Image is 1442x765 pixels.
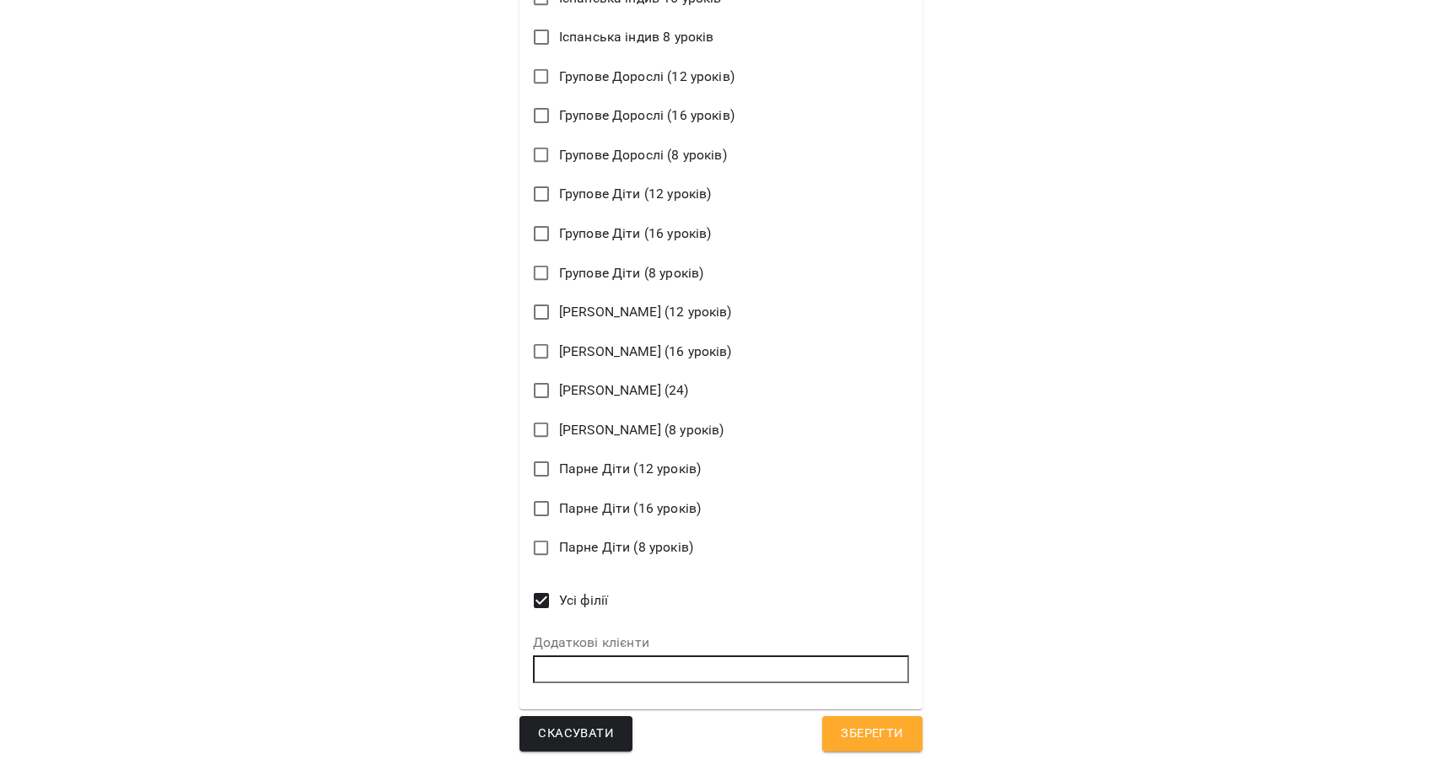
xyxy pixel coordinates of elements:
span: Групове Діти (16 уроків) [559,224,712,244]
span: [PERSON_NAME] (12 уроків) [559,302,732,322]
span: Парне Діти (16 уроків) [559,498,701,519]
button: Зберегти [822,716,922,752]
span: Парне Діти (12 уроків) [559,459,701,479]
span: [PERSON_NAME] (24) [559,380,689,401]
span: Усі філії [559,590,608,611]
span: Групове Дорослі (12 уроків) [559,67,734,87]
span: Зберегти [841,723,903,745]
span: Групове Діти (12 уроків) [559,184,712,204]
label: Додаткові клієнти [533,636,908,649]
span: [PERSON_NAME] (16 уроків) [559,342,732,362]
span: Іспанська індив 8 уроків [559,27,714,47]
span: Групове Дорослі (16 уроків) [559,105,734,126]
span: Скасувати [538,723,614,745]
button: Скасувати [519,716,632,752]
span: Групове Діти (8 уроків) [559,263,703,283]
span: [PERSON_NAME] (8 уроків) [559,420,724,440]
span: Парне Діти (8 уроків) [559,537,693,558]
span: Групове Дорослі (8 уроків) [559,145,727,165]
